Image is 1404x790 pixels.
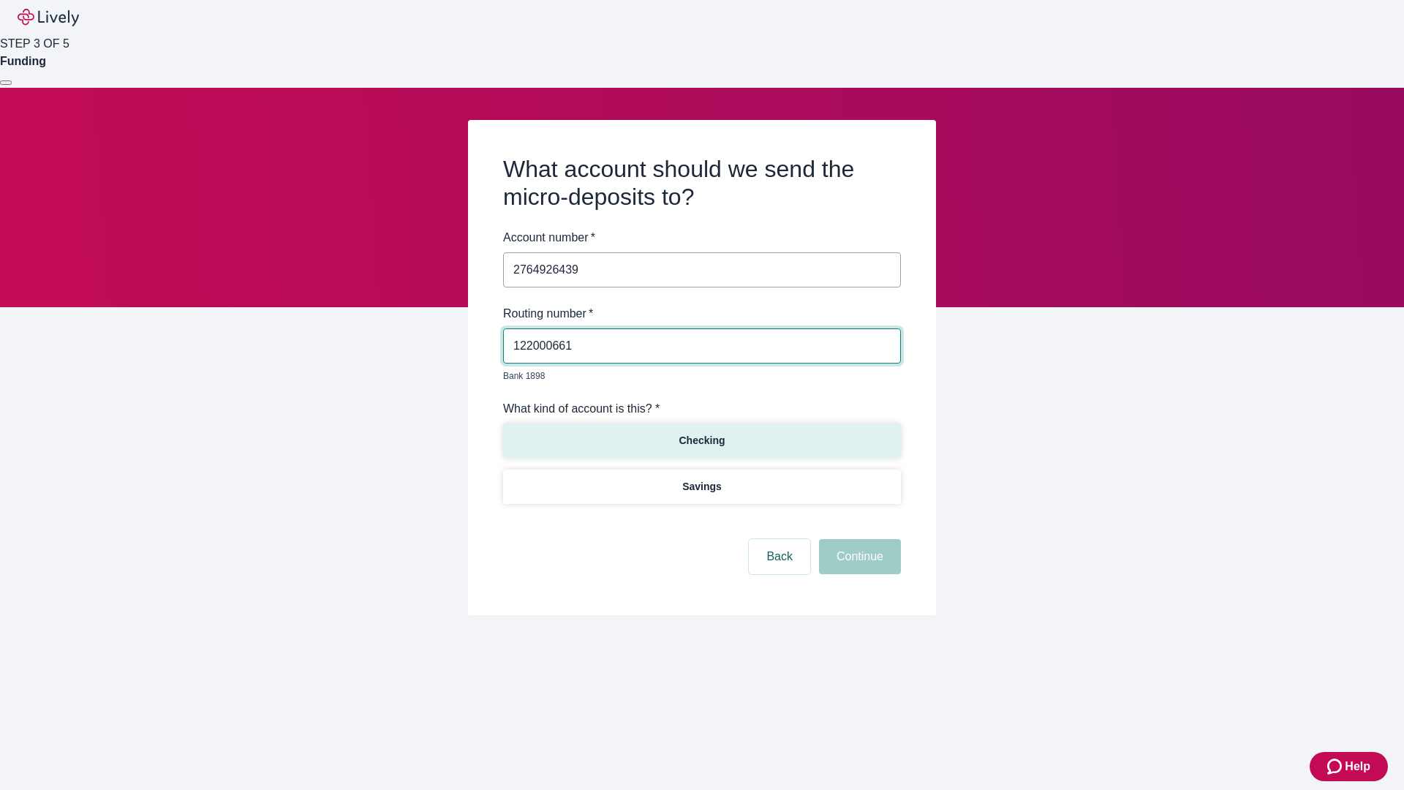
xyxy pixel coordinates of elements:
p: Bank 1898 [503,369,891,383]
label: Account number [503,229,595,247]
span: Help [1345,758,1370,775]
label: What kind of account is this? * [503,400,660,418]
svg: Zendesk support icon [1327,758,1345,775]
p: Checking [679,433,725,448]
button: Checking [503,424,901,458]
h2: What account should we send the micro-deposits to? [503,155,901,211]
button: Zendesk support iconHelp [1310,752,1388,781]
button: Back [749,539,810,574]
p: Savings [682,479,722,494]
label: Routing number [503,305,593,323]
button: Savings [503,470,901,504]
img: Lively [18,9,79,26]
